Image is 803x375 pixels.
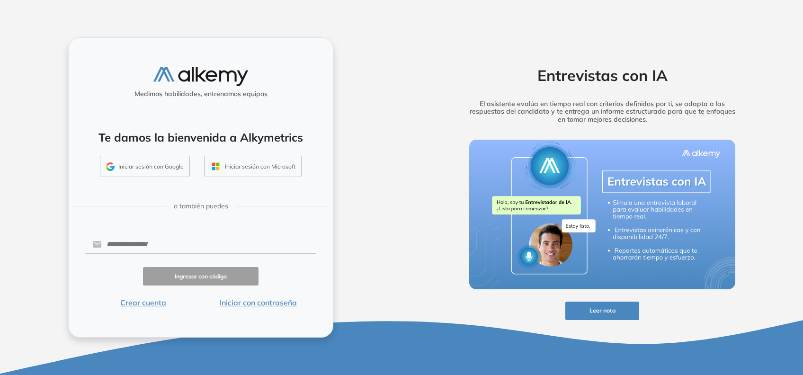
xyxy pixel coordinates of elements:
[201,297,316,308] button: Iniciar con contraseña
[469,140,735,289] img: img-more-info
[100,156,190,178] button: Iniciar sesión con Google
[153,67,248,86] img: logo-alkemy
[210,161,221,172] img: OUTLOOK_ICON
[455,66,750,84] h2: Entrevistas con IA
[174,201,228,211] span: o también puedes
[106,162,115,171] img: GMAIL_ICON
[565,302,639,320] button: Leer nota
[455,100,750,124] h5: El asistente evalúa en tiempo real con criterios definidos por ti, se adapta a las respuestas del...
[85,297,201,308] button: Crear cuenta
[204,156,302,178] button: Iniciar sesión con Microsoft
[143,267,259,286] button: Ingresar con código
[81,131,321,144] h4: Te damos la bienvenida a Alkymetrics
[72,90,329,98] h5: Medimos habilidades, entrenamos equipos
